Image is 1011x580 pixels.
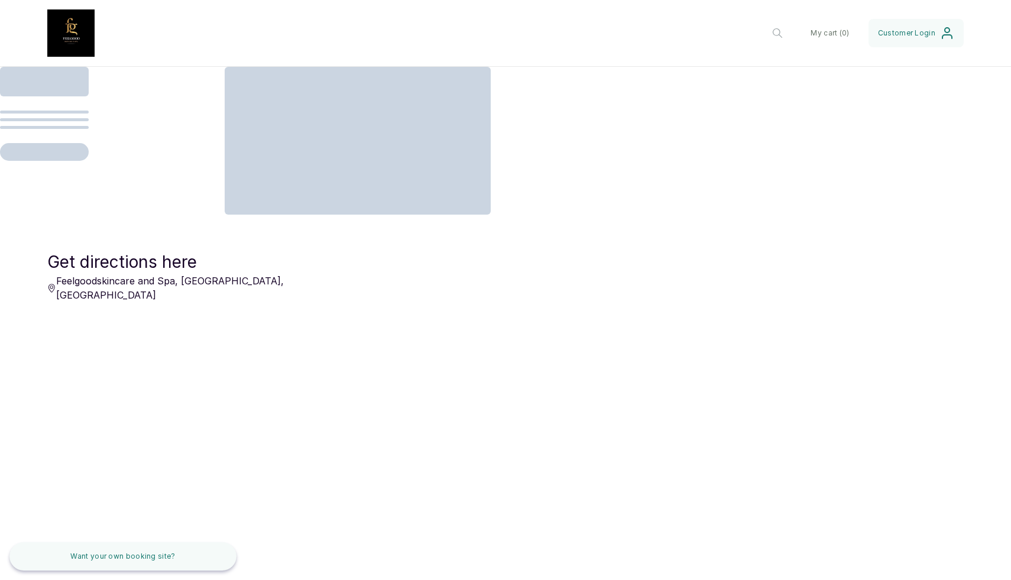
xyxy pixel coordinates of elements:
[9,542,236,571] button: Want your own booking site?
[47,9,95,57] img: business logo
[47,250,377,274] p: Get directions here
[878,28,935,38] span: Customer Login
[47,274,377,302] p: Feelgoodskincare and Spa, [GEOGRAPHIC_DATA], [GEOGRAPHIC_DATA]
[801,19,858,47] button: My cart (0)
[869,19,964,47] button: Customer Login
